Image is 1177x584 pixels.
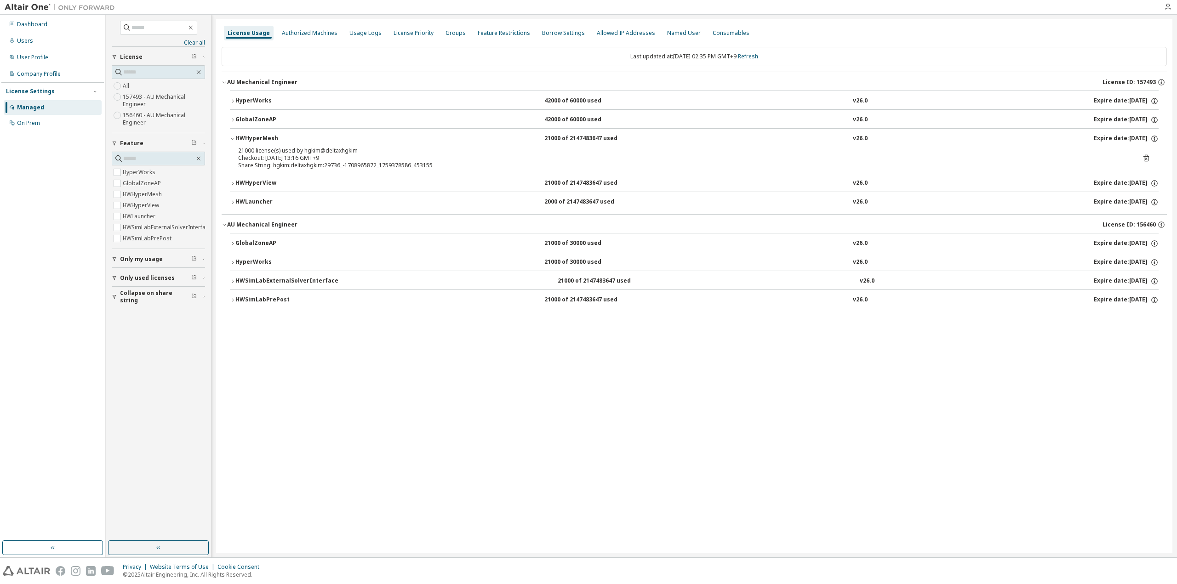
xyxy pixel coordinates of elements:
[235,258,318,266] div: HyperWorks
[228,29,270,37] div: License Usage
[597,29,655,37] div: Allowed IP Addresses
[227,79,297,86] div: AU Mechanical Engineer
[191,255,197,263] span: Clear filter
[544,116,627,124] div: 42000 of 60000 used
[71,566,80,576] img: instagram.svg
[667,29,701,37] div: Named User
[1094,135,1159,143] div: Expire date: [DATE]
[112,249,205,269] button: Only my usage
[544,97,627,105] div: 42000 of 60000 used
[235,239,318,248] div: GlobalZoneAP
[853,198,868,206] div: v26.0
[1094,277,1159,285] div: Expire date: [DATE]
[123,178,163,189] label: GlobalZoneAP
[235,277,338,285] div: HWSimLabExternalSolverInterface
[101,566,114,576] img: youtube.svg
[230,192,1159,212] button: HWLauncher2000 of 2147483647 usedv26.0Expire date:[DATE]
[150,563,217,571] div: Website Terms of Use
[230,252,1159,272] button: HyperWorks21000 of 30000 usedv26.0Expire date:[DATE]
[544,198,627,206] div: 2000 of 2147483647 used
[17,21,47,28] div: Dashboard
[853,179,868,187] div: v26.0
[544,258,627,266] div: 21000 of 30000 used
[17,70,61,78] div: Company Profile
[853,296,868,304] div: v26.0
[123,80,131,91] label: All
[860,277,874,285] div: v26.0
[112,47,205,67] button: License
[230,173,1159,193] button: HWHyperView21000 of 2147483647 usedv26.0Expire date:[DATE]
[235,97,318,105] div: HyperWorks
[713,29,749,37] div: Consumables
[1103,221,1156,228] span: License ID: 156460
[3,566,50,576] img: altair_logo.svg
[191,293,197,301] span: Clear filter
[1103,79,1156,86] span: License ID: 157493
[123,200,161,211] label: HWHyperView
[56,566,65,576] img: facebook.svg
[544,179,627,187] div: 21000 of 2147483647 used
[238,162,1128,169] div: Share String: hgkim:deltaxhgkim:29736_-1708965872_1759378586_453155
[544,239,627,248] div: 21000 of 30000 used
[222,47,1167,66] div: Last updated at: [DATE] 02:35 PM GMT+9
[235,198,318,206] div: HWLauncher
[222,72,1167,92] button: AU Mechanical EngineerLicense ID: 157493
[853,239,868,248] div: v26.0
[123,563,150,571] div: Privacy
[222,215,1167,235] button: AU Mechanical EngineerLicense ID: 156460
[123,571,265,578] p: © 2025 Altair Engineering, Inc. All Rights Reserved.
[853,116,868,124] div: v26.0
[112,133,205,153] button: Feature
[112,287,205,307] button: Collapse on share string
[17,54,48,61] div: User Profile
[394,29,434,37] div: License Priority
[1094,296,1159,304] div: Expire date: [DATE]
[282,29,337,37] div: Authorized Machines
[235,296,318,304] div: HWSimLabPrePost
[123,167,157,178] label: HyperWorks
[17,37,33,45] div: Users
[120,255,163,263] span: Only my usage
[558,277,640,285] div: 21000 of 2147483647 used
[349,29,382,37] div: Usage Logs
[123,211,157,222] label: HWLauncher
[446,29,466,37] div: Groups
[123,91,205,110] label: 157493 - AU Mechanical Engineer
[230,233,1159,254] button: GlobalZoneAP21000 of 30000 usedv26.0Expire date:[DATE]
[112,39,205,46] a: Clear all
[123,233,173,244] label: HWSimLabPrePost
[853,135,868,143] div: v26.0
[112,268,205,288] button: Only used licenses
[230,129,1159,149] button: HWHyperMesh21000 of 2147483647 usedv26.0Expire date:[DATE]
[238,154,1128,162] div: Checkout: [DATE] 13:16 GMT+9
[123,222,213,233] label: HWSimLabExternalSolverInterface
[478,29,530,37] div: Feature Restrictions
[227,221,297,228] div: AU Mechanical Engineer
[120,274,175,282] span: Only used licenses
[120,289,191,304] span: Collapse on share string
[17,119,40,127] div: On Prem
[5,3,120,12] img: Altair One
[1094,116,1159,124] div: Expire date: [DATE]
[542,29,585,37] div: Borrow Settings
[853,258,868,266] div: v26.0
[123,189,164,200] label: HWHyperMesh
[1094,239,1159,248] div: Expire date: [DATE]
[544,296,627,304] div: 21000 of 2147483647 used
[120,140,143,147] span: Feature
[230,110,1159,130] button: GlobalZoneAP42000 of 60000 usedv26.0Expire date:[DATE]
[230,91,1159,111] button: HyperWorks42000 of 60000 usedv26.0Expire date:[DATE]
[544,135,627,143] div: 21000 of 2147483647 used
[1094,97,1159,105] div: Expire date: [DATE]
[738,52,758,60] a: Refresh
[191,53,197,61] span: Clear filter
[235,135,318,143] div: HWHyperMesh
[230,271,1159,291] button: HWSimLabExternalSolverInterface21000 of 2147483647 usedv26.0Expire date:[DATE]
[217,563,265,571] div: Cookie Consent
[238,147,1128,154] div: 21000 license(s) used by hgkim@deltaxhgkim
[1094,198,1159,206] div: Expire date: [DATE]
[1094,179,1159,187] div: Expire date: [DATE]
[123,110,205,128] label: 156460 - AU Mechanical Engineer
[230,290,1159,310] button: HWSimLabPrePost21000 of 2147483647 usedv26.0Expire date:[DATE]
[17,104,44,111] div: Managed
